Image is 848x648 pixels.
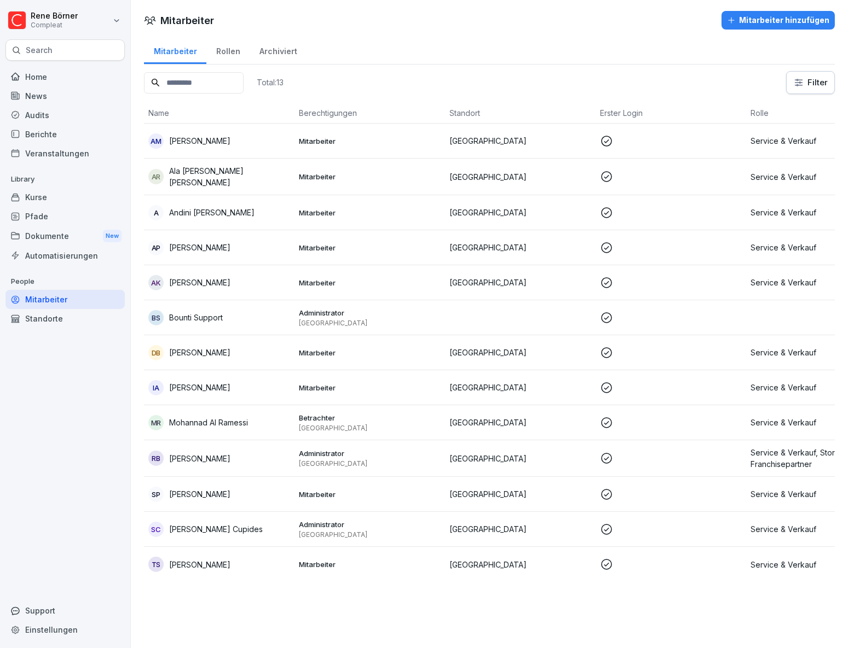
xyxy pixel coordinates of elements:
[31,11,78,21] p: Rene Börner
[169,347,230,358] p: [PERSON_NAME]
[449,453,591,464] p: [GEOGRAPHIC_DATA]
[148,557,164,572] div: TS
[148,133,164,149] div: AM
[148,487,164,502] div: SP
[206,36,250,64] a: Rollen
[5,106,125,125] a: Audits
[5,226,125,246] div: Dokumente
[148,380,164,395] div: IA
[299,489,441,499] p: Mitarbeiter
[449,417,591,428] p: [GEOGRAPHIC_DATA]
[5,226,125,246] a: DokumenteNew
[449,207,591,218] p: [GEOGRAPHIC_DATA]
[449,135,591,147] p: [GEOGRAPHIC_DATA]
[299,413,441,423] p: Betrachter
[148,169,164,184] div: AR
[299,559,441,569] p: Mitarbeiter
[299,448,441,458] p: Administrator
[148,310,164,325] div: BS
[148,415,164,430] div: MR
[148,451,164,466] div: RB
[449,559,591,570] p: [GEOGRAPHIC_DATA]
[169,242,230,253] p: [PERSON_NAME]
[299,278,441,288] p: Mitarbeiter
[5,67,125,86] a: Home
[5,144,125,163] a: Veranstaltungen
[449,171,591,183] p: [GEOGRAPHIC_DATA]
[250,36,307,64] a: Archiviert
[299,424,441,433] p: [GEOGRAPHIC_DATA]
[5,309,125,328] a: Standorte
[722,11,835,30] button: Mitarbeiter hinzufügen
[169,277,230,288] p: [PERSON_NAME]
[5,171,125,188] p: Library
[5,273,125,290] p: People
[299,348,441,358] p: Mitarbeiter
[299,519,441,529] p: Administrator
[299,383,441,393] p: Mitarbeiter
[144,36,206,64] a: Mitarbeiter
[5,86,125,106] a: News
[5,246,125,265] a: Automatisierungen
[148,240,164,255] div: AP
[5,188,125,207] a: Kurse
[5,290,125,309] a: Mitarbeiter
[169,165,290,188] p: Ala [PERSON_NAME] [PERSON_NAME]
[299,459,441,468] p: [GEOGRAPHIC_DATA]
[5,601,125,620] div: Support
[148,522,164,537] div: SC
[169,523,263,535] p: [PERSON_NAME] Cupides
[148,275,164,290] div: AK
[299,530,441,539] p: [GEOGRAPHIC_DATA]
[787,72,834,94] button: Filter
[793,77,828,88] div: Filter
[169,207,255,218] p: Andini [PERSON_NAME]
[5,620,125,639] a: Einstellungen
[31,21,78,29] p: Compleat
[148,345,164,360] div: DB
[144,103,295,124] th: Name
[299,208,441,218] p: Mitarbeiter
[103,230,122,242] div: New
[169,453,230,464] p: [PERSON_NAME]
[169,488,230,500] p: [PERSON_NAME]
[299,243,441,253] p: Mitarbeiter
[169,417,248,428] p: Mohannad Al Ramessi
[257,77,284,87] p: Total: 13
[299,172,441,182] p: Mitarbeiter
[596,103,746,124] th: Erster Login
[299,319,441,328] p: [GEOGRAPHIC_DATA]
[169,312,223,323] p: Bounti Support
[169,135,230,147] p: [PERSON_NAME]
[169,559,230,570] p: [PERSON_NAME]
[299,136,441,146] p: Mitarbeiter
[449,382,591,393] p: [GEOGRAPHIC_DATA]
[449,277,591,288] p: [GEOGRAPHIC_DATA]
[5,125,125,144] a: Berichte
[26,45,53,56] p: Search
[5,207,125,226] a: Pfade
[449,242,591,253] p: [GEOGRAPHIC_DATA]
[727,14,829,26] div: Mitarbeiter hinzufügen
[295,103,445,124] th: Berechtigungen
[445,103,596,124] th: Standort
[169,382,230,393] p: [PERSON_NAME]
[160,13,214,28] h1: Mitarbeiter
[148,205,164,220] div: A
[449,488,591,500] p: [GEOGRAPHIC_DATA]
[299,308,441,318] p: Administrator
